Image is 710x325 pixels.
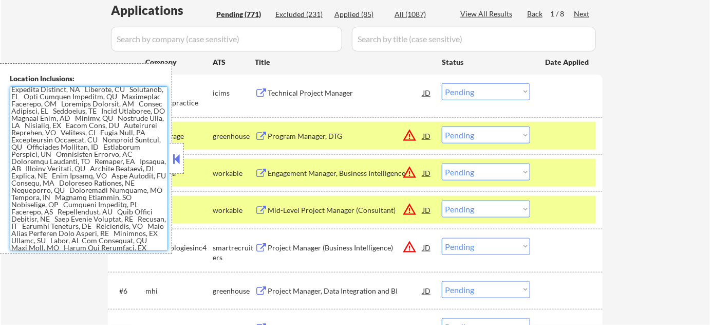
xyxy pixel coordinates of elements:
div: Title [255,57,432,67]
div: Mid-Level Project Manager (Consultant) [268,205,423,215]
div: greenhouse [213,286,255,296]
div: Project Manager, Data Integration and BI [268,286,423,296]
div: JD [422,83,432,102]
div: Applied (85) [334,9,386,20]
div: mhi [145,286,213,296]
div: JD [422,127,432,145]
div: Pending (771) [216,9,268,20]
div: smartrecruiters [213,243,255,263]
input: Search by company (case sensitive) [111,27,342,51]
div: JD [422,201,432,219]
div: Project Manager (Business Intelligence) [268,243,423,253]
div: JD [422,164,432,182]
div: workable [213,168,255,178]
div: JD [422,238,432,257]
button: warning_amber [402,202,417,216]
div: Location Inclusions: [10,74,168,84]
div: ATS [213,57,255,67]
div: Technical Project Manager [268,88,423,98]
div: Date Applied [545,57,590,67]
div: Status [442,52,530,71]
div: Applications [111,4,213,16]
button: warning_amber [402,240,417,254]
div: 1 / 8 [550,9,574,19]
div: JD [422,281,432,300]
div: Company [145,57,213,67]
div: Next [574,9,590,19]
div: icims [213,88,255,98]
input: Search by title (case sensitive) [352,27,596,51]
div: View All Results [460,9,515,19]
div: Back [527,9,544,19]
div: Program Manager, DTG [268,131,423,141]
button: warning_amber [402,165,417,179]
button: warning_amber [402,128,417,142]
div: Excluded (231) [275,9,327,20]
div: greenhouse [213,131,255,141]
div: workable [213,205,255,215]
div: All (1087) [395,9,446,20]
div: Engagement Manager, Business Intelligence [268,168,423,178]
div: #6 [119,286,137,296]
